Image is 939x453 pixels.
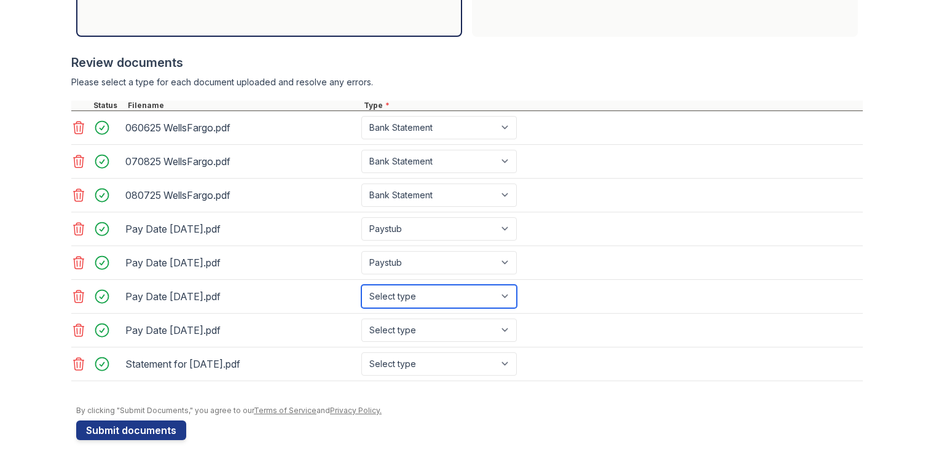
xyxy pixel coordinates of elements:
div: Type [361,101,863,110]
div: Statement for [DATE].pdf [125,354,356,374]
div: Review documents [71,54,863,71]
div: Please select a type for each document uploaded and resolve any errors. [71,76,863,88]
div: Filename [125,101,361,110]
div: 060625 WellsFargo.pdf [125,118,356,137]
a: Terms of Service [254,406,316,415]
div: Pay Date [DATE].pdf [125,320,356,340]
a: Privacy Policy. [330,406,382,415]
div: 080725 WellsFargo.pdf [125,185,356,205]
div: Pay Date [DATE].pdf [125,219,356,239]
div: Pay Date [DATE].pdf [125,253,356,273]
div: Status [91,101,125,110]
div: Pay Date [DATE].pdf [125,287,356,306]
div: 070825 WellsFargo.pdf [125,152,356,171]
button: Submit documents [76,420,186,440]
div: By clicking "Submit Documents," you agree to our and [76,406,863,416]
